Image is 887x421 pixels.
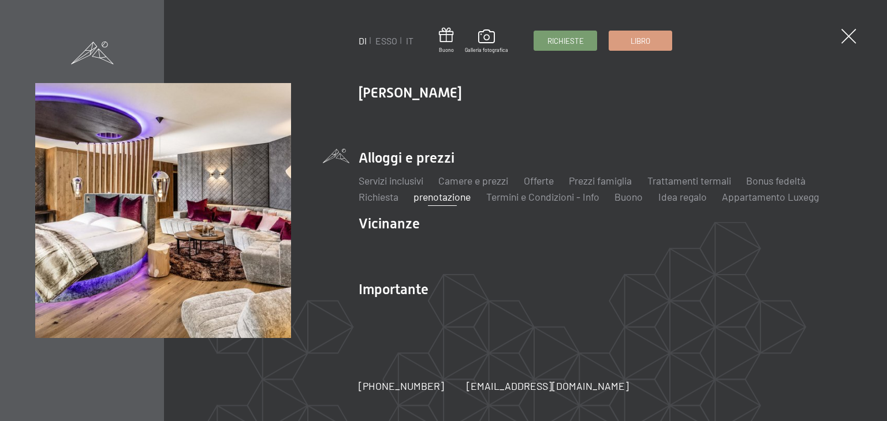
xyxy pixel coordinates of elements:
[524,174,554,187] a: Offerte
[439,28,454,54] a: Buono
[438,174,508,187] a: Camere e prezzi
[413,190,471,203] a: prenotazione
[631,36,650,46] font: Libro
[359,190,398,203] a: Richiesta
[439,47,454,53] font: Buono
[359,379,444,393] a: [PHONE_NUMBER]
[359,174,423,187] a: Servizi inclusivi
[746,174,806,187] a: Bonus fedeltà
[722,190,819,203] a: Appartamento Luxegg
[465,29,508,54] a: Galleria fotografica
[647,174,731,187] a: Trattamenti termali
[465,47,508,53] font: Galleria fotografica
[467,379,629,392] font: [EMAIL_ADDRESS][DOMAIN_NAME]
[467,379,629,393] a: [EMAIL_ADDRESS][DOMAIN_NAME]
[406,35,413,46] a: IT
[658,190,707,203] a: Idea regalo
[375,35,397,46] a: ESSO
[359,35,367,46] a: DI
[609,31,672,50] a: Libro
[359,379,444,392] font: [PHONE_NUMBER]
[534,31,597,50] a: Richieste
[569,174,632,187] a: Prezzi famiglia
[614,190,643,203] a: Buono
[547,36,584,46] font: Richieste
[486,190,599,203] a: Termini e Condizioni - Info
